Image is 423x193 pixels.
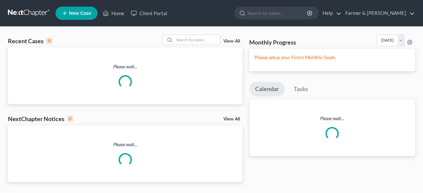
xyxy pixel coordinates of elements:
[249,82,285,96] a: Calendar
[248,7,308,19] input: Search by name...
[8,63,243,70] p: Please wait...
[99,7,128,19] a: Home
[46,38,52,44] div: 0
[69,11,91,16] span: New Case
[319,7,341,19] a: Help
[342,7,415,19] a: Farmer & [PERSON_NAME]
[8,115,73,123] div: NextChapter Notices
[8,37,52,45] div: Recent Cases
[254,54,410,61] p: Please setup your Firm's Monthly Goals
[249,115,415,122] p: Please wait...
[174,35,220,45] input: Search by name...
[128,7,171,19] a: Client Portal
[223,117,240,121] a: View All
[8,141,243,148] p: Please wait...
[249,38,296,46] h3: Monthly Progress
[67,116,73,122] div: 0
[288,82,314,96] a: Tasks
[223,39,240,44] a: View All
